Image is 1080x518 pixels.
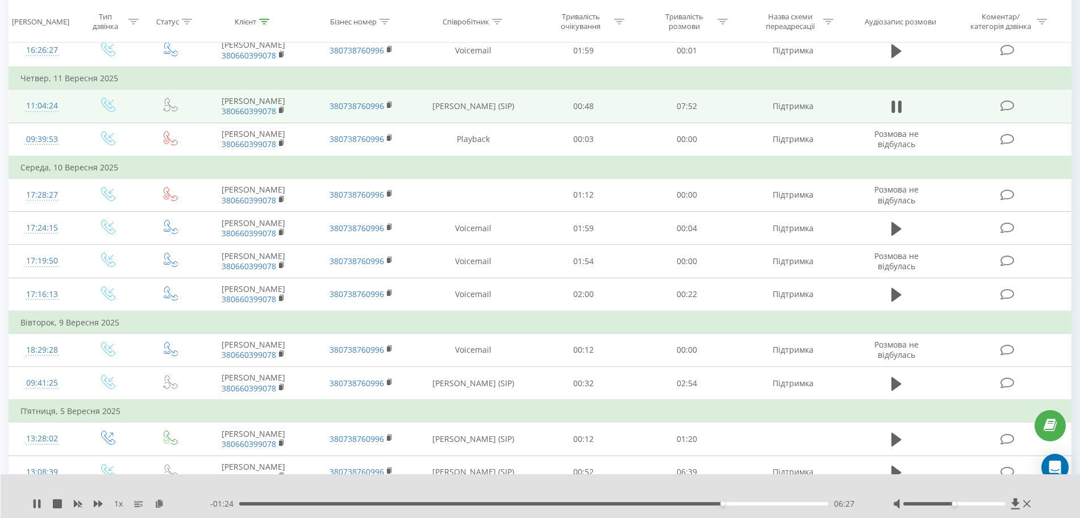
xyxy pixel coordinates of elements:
td: 01:12 [532,178,636,211]
td: Четвер, 11 Вересня 2025 [9,67,1071,90]
a: 380660399078 [222,261,276,271]
td: [PERSON_NAME] (SIP) [415,456,531,488]
td: 01:54 [532,245,636,278]
a: 380660399078 [222,50,276,61]
td: 02:00 [532,278,636,311]
a: 380660399078 [222,228,276,239]
td: Підтримка [739,278,847,311]
td: Підтримка [739,123,847,156]
div: 17:19:50 [20,250,64,272]
div: Бізнес номер [330,16,377,26]
div: [PERSON_NAME] [12,16,69,26]
td: 00:00 [635,123,739,156]
a: 380660399078 [222,139,276,149]
td: [PERSON_NAME] [199,367,307,400]
div: Accessibility label [720,502,725,506]
a: 380738760996 [330,45,384,56]
td: [PERSON_NAME] [199,34,307,68]
td: Voicemail [415,333,531,366]
span: Розмова не відбулась [874,184,919,205]
div: Тривалість очікування [551,12,611,31]
td: Voicemail [415,212,531,245]
td: 06:39 [635,456,739,488]
td: [PERSON_NAME] [199,90,307,123]
td: 00:12 [532,333,636,366]
td: Підтримка [739,367,847,400]
a: 380738760996 [330,466,384,477]
a: 380738760996 [330,344,384,355]
td: Підтримка [739,245,847,278]
span: Розмова не відбулась [874,250,919,271]
a: 380738760996 [330,133,384,144]
td: Підтримка [739,34,847,68]
td: 00:52 [532,456,636,488]
a: 380738760996 [330,256,384,266]
div: 11:04:24 [20,95,64,117]
div: Співробітник [443,16,489,26]
a: 380738760996 [330,101,384,111]
a: 380660399078 [222,294,276,304]
span: 06:27 [834,498,854,509]
td: 00:03 [532,123,636,156]
div: Accessibility label [952,502,957,506]
td: [PERSON_NAME] (SIP) [415,423,531,456]
td: 00:22 [635,278,739,311]
td: Підтримка [739,212,847,245]
div: Open Intercom Messenger [1041,454,1069,481]
td: [PERSON_NAME] [199,178,307,211]
span: Розмова не відбулась [874,128,919,149]
div: 17:28:27 [20,184,64,206]
td: Вівторок, 9 Вересня 2025 [9,311,1071,334]
td: Підтримка [739,333,847,366]
td: [PERSON_NAME] (SIP) [415,367,531,400]
span: Розмова не відбулась [874,339,919,360]
td: [PERSON_NAME] [199,123,307,156]
div: 13:28:02 [20,428,64,450]
span: - 01:24 [210,498,239,509]
div: Назва схеми переадресації [760,12,820,31]
td: 00:01 [635,34,739,68]
td: 01:59 [532,34,636,68]
div: 13:08:39 [20,461,64,483]
a: 380660399078 [222,471,276,482]
td: Playback [415,123,531,156]
td: [PERSON_NAME] [199,278,307,311]
td: [PERSON_NAME] [199,423,307,456]
td: [PERSON_NAME] [199,456,307,488]
td: Voicemail [415,245,531,278]
td: Підтримка [739,178,847,211]
td: Підтримка [739,90,847,123]
div: Коментар/категорія дзвінка [968,12,1034,31]
div: Статус [156,16,179,26]
a: 380738760996 [330,189,384,200]
a: 380660399078 [222,195,276,206]
div: 09:41:25 [20,372,64,394]
td: 07:52 [635,90,739,123]
td: [PERSON_NAME] [199,245,307,278]
td: Середа, 10 Вересня 2025 [9,156,1071,179]
td: 00:00 [635,245,739,278]
td: 01:59 [532,212,636,245]
td: П’ятниця, 5 Вересня 2025 [9,400,1071,423]
td: 00:32 [532,367,636,400]
td: 02:54 [635,367,739,400]
td: 00:04 [635,212,739,245]
a: 380738760996 [330,433,384,444]
a: 380660399078 [222,383,276,394]
td: Voicemail [415,34,531,68]
td: [PERSON_NAME] [199,212,307,245]
div: Тривалість розмови [654,12,715,31]
a: 380660399078 [222,438,276,449]
a: 380660399078 [222,106,276,116]
td: [PERSON_NAME] [199,333,307,366]
div: 17:16:13 [20,283,64,306]
div: Клієнт [235,16,256,26]
div: 16:26:27 [20,39,64,61]
td: 00:12 [532,423,636,456]
td: 01:20 [635,423,739,456]
td: 00:00 [635,178,739,211]
a: 380738760996 [330,223,384,233]
a: 380660399078 [222,349,276,360]
div: 09:39:53 [20,128,64,151]
div: Аудіозапис розмови [865,16,936,26]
